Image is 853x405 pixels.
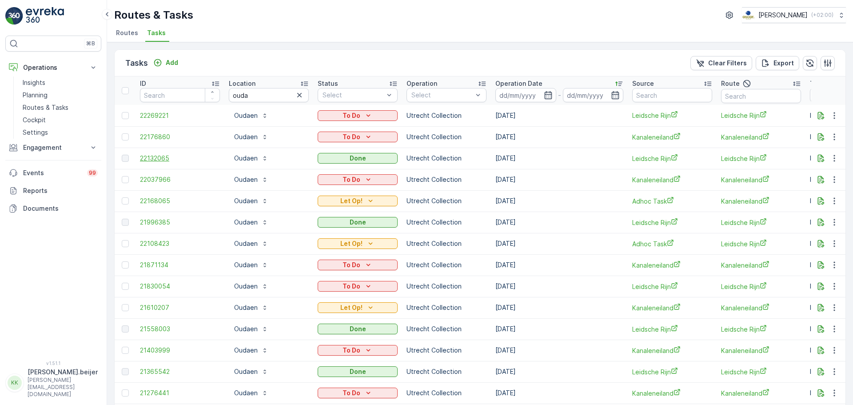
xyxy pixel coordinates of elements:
[122,176,129,183] div: Toggle Row Selected
[340,303,363,312] p: Let Op!
[407,196,486,205] p: Utrecht Collection
[632,154,712,163] a: Leidsche Rijn
[340,239,363,248] p: Let Op!
[343,389,360,397] p: To Do
[140,175,220,184] a: 22037966
[708,59,747,68] p: Clear Filters
[122,240,129,247] div: Toggle Row Selected
[632,218,712,227] a: Leidsche Rijn
[23,78,45,87] p: Insights
[5,368,101,398] button: KK[PERSON_NAME].beijer[PERSON_NAME][EMAIL_ADDRESS][DOMAIN_NAME]
[721,111,801,120] span: Leidsche Rijn
[491,361,628,382] td: [DATE]
[632,303,712,313] a: Kanaleneiland
[140,111,220,120] a: 22269221
[5,7,23,25] img: logo
[491,105,628,126] td: [DATE]
[721,218,801,227] span: Leidsche Rijn
[491,318,628,340] td: [DATE]
[407,261,486,269] p: Utrecht Collection
[632,239,712,249] span: Adhoc Task
[234,282,258,291] p: Oudaen
[122,133,129,140] div: Toggle Row Selected
[140,367,220,376] span: 21365542
[758,11,808,20] p: [PERSON_NAME]
[5,361,101,366] span: v 1.51.1
[350,154,366,163] p: Done
[5,200,101,217] a: Documents
[234,261,258,269] p: Oudaen
[140,261,220,269] a: 21871134
[19,76,101,89] a: Insights
[23,143,84,152] p: Engagement
[140,282,220,291] a: 21830054
[140,154,220,163] a: 22132065
[234,346,258,355] p: Oudaen
[632,261,712,270] a: Kanaleneiland
[140,389,220,397] a: 21276441
[721,89,801,103] input: Search
[343,111,360,120] p: To Do
[23,204,98,213] p: Documents
[632,282,712,291] span: Leidsche Rijn
[140,325,220,333] a: 21558003
[140,88,220,102] input: Search
[407,175,486,184] p: Utrecht Collection
[411,91,473,100] p: Select
[140,132,220,141] a: 22176860
[318,79,338,88] p: Status
[632,175,712,184] span: Kanaleneiland
[407,132,486,141] p: Utrecht Collection
[632,111,712,120] span: Leidsche Rijn
[721,239,801,249] a: Leidsche Rijn
[234,196,258,205] p: Oudaen
[721,132,801,142] a: Kanaleneiland
[407,154,486,163] p: Utrecht Collection
[318,110,398,121] button: To Do
[150,57,182,68] button: Add
[350,218,366,227] p: Done
[122,261,129,269] div: Toggle Row Selected
[23,186,98,195] p: Reports
[350,367,366,376] p: Done
[318,217,398,228] button: Done
[632,325,712,334] a: Leidsche Rijn
[721,282,801,291] span: Leidsche Rijn
[343,346,360,355] p: To Do
[491,276,628,297] td: [DATE]
[632,88,712,102] input: Search
[140,239,220,248] a: 22108423
[229,130,274,144] button: Oudaen
[721,346,801,355] span: Kanaleneiland
[318,238,398,249] button: Let Op!
[491,148,628,169] td: [DATE]
[125,57,148,69] p: Tasks
[632,132,712,142] a: Kanaleneiland
[632,389,712,398] span: Kanaleneiland
[407,79,437,88] p: Operation
[229,88,309,102] input: Search
[495,88,556,102] input: dd/mm/yyyy
[407,389,486,397] p: Utrecht Collection
[19,101,101,114] a: Routes & Tasks
[234,325,258,333] p: Oudaen
[721,303,801,313] a: Kanaleneiland
[122,389,129,397] div: Toggle Row Selected
[721,154,801,163] a: Leidsche Rijn
[318,388,398,398] button: To Do
[229,386,274,400] button: Oudaen
[234,175,258,184] p: Oudaen
[23,116,46,124] p: Cockpit
[166,58,178,67] p: Add
[721,175,801,184] a: Kanaleneiland
[140,303,220,312] span: 21610207
[122,283,129,290] div: Toggle Row Selected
